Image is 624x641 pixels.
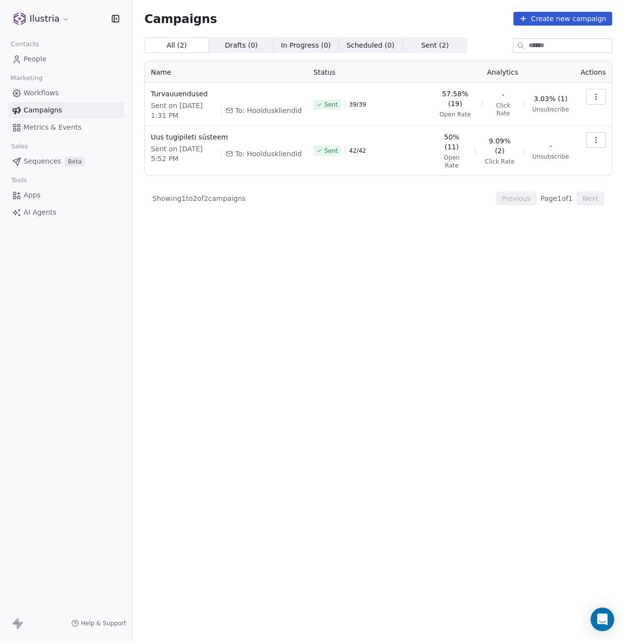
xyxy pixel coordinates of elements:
div: Open Intercom Messenger [591,608,614,631]
span: Open Rate [439,111,471,118]
span: Tools [7,173,31,188]
th: Name [145,61,308,83]
img: veebiteenus-logo.svg [14,13,26,25]
span: Showing 1 to 2 of 2 campaigns [152,194,246,203]
a: People [8,51,124,67]
button: Create new campaign [513,12,612,26]
span: In Progress ( 0 ) [281,40,331,51]
th: Status [308,61,430,83]
span: Marketing [6,71,47,85]
span: Sent [324,101,338,109]
a: Workflows [8,85,124,101]
span: Unsubscribe [533,153,569,161]
span: - [549,141,552,151]
a: SequencesBeta [8,153,124,169]
th: Actions [575,61,612,83]
span: To: Hoolduskliendid [235,106,302,115]
span: Drafts ( 0 ) [225,40,258,51]
span: Campaigns [144,12,217,26]
span: Campaigns [24,105,62,115]
span: Page 1 of 1 [540,194,572,203]
span: Ilustria [29,12,59,25]
span: Beta [65,157,85,167]
span: Sent on [DATE] 5:52 PM [151,144,217,164]
span: Metrics & Events [24,122,82,133]
a: AI Agents [8,204,124,221]
span: 57.58% (19) [436,89,474,109]
span: Workflows [24,88,59,98]
span: 50% (11) [436,132,467,152]
button: Next [576,192,604,205]
span: Click Rate [485,158,514,166]
th: Analytics [430,61,575,83]
span: 9.09% (2) [483,136,516,156]
a: Campaigns [8,102,124,118]
span: Sent [324,147,338,155]
span: Sent on [DATE] 1:31 PM [151,101,217,120]
span: Apps [24,190,41,200]
a: Metrics & Events [8,119,124,136]
span: People [24,54,47,64]
span: To: Hoolduskliendid [235,149,302,159]
span: Contacts [6,37,43,52]
span: Help & Support [81,619,126,627]
span: Unsubscribe [533,106,569,113]
span: Turvauuendused [151,89,302,99]
span: Scheduled ( 0 ) [346,40,395,51]
span: AI Agents [24,207,57,218]
span: Click Rate [490,102,516,117]
button: Previous [496,192,537,205]
span: 42 / 42 [349,147,367,155]
button: Ilustria [12,10,72,27]
span: 3.03% (1) [534,94,567,104]
a: Apps [8,187,124,203]
span: Sent ( 2 ) [421,40,449,51]
span: Open Rate [436,154,467,169]
span: 39 / 39 [349,101,367,109]
a: Help & Support [71,619,126,627]
span: Uus tugipileti süsteem [151,132,302,142]
span: Sales [7,139,32,154]
span: - [502,90,505,100]
span: Sequences [24,156,61,167]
